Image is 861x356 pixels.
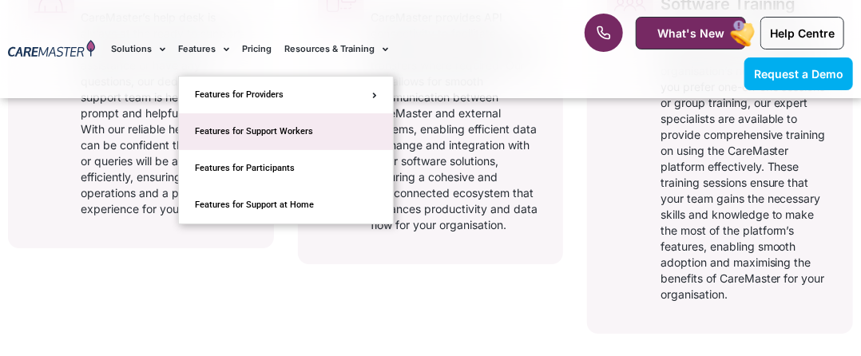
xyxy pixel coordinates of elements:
a: Features for Providers [179,77,393,113]
p: CareMaster provides API connectivity to facilitate seamless integrations and data transfers where... [371,10,543,233]
a: Features for Support at Home [179,187,393,223]
a: Help Centre [760,17,844,49]
p: CareMaster offers personalised training solutions to meet your organisation’s needs. Whether you ... [661,31,833,303]
ul: Features [178,76,394,224]
a: Pricing [242,22,272,76]
span: Help Centre [770,26,835,40]
a: Features for Participants [179,150,393,187]
a: Features [178,22,229,76]
nav: Menu [111,22,549,76]
span: Request a Demo [754,67,843,81]
span: What's New [657,26,724,40]
a: Resources & Training [284,22,388,76]
a: What's New [636,17,746,49]
p: CareMaster’s help desk is always at the ready to support your team. If you need assistance or hav... [81,10,254,217]
a: Features for Support Workers [179,113,393,150]
a: Request a Demo [744,57,853,90]
a: Solutions [111,22,165,76]
img: CareMaster Logo [8,40,95,59]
